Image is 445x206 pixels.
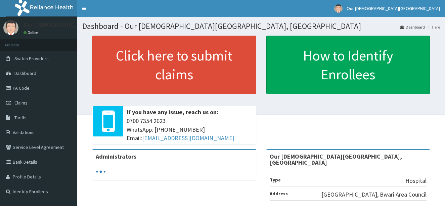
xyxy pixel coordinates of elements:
strong: Our [DEMOGRAPHIC_DATA][GEOGRAPHIC_DATA], [GEOGRAPHIC_DATA] [270,153,402,166]
span: Tariffs [14,115,27,121]
span: 0700 7354 2623 WhatsApp: [PHONE_NUMBER] Email: [127,117,253,142]
a: [EMAIL_ADDRESS][DOMAIN_NAME] [142,134,234,142]
b: Type [270,177,281,183]
img: User Image [334,4,343,13]
span: Switch Providers [14,55,49,61]
a: How to Identify Enrollees [266,36,430,94]
p: [GEOGRAPHIC_DATA], Bwari Area Council [321,190,427,199]
img: User Image [3,20,18,35]
p: Hospital [405,176,427,185]
span: Claims [14,100,28,106]
li: Here [426,24,440,30]
a: Dashboard [400,24,425,30]
svg: audio-loading [96,167,106,177]
b: If you have any issue, reach us on: [127,108,218,116]
a: Online [24,30,40,35]
b: Administrators [96,153,136,160]
span: Our [DEMOGRAPHIC_DATA][GEOGRAPHIC_DATA] [347,5,440,11]
b: Address [270,191,288,197]
span: Dashboard [14,70,36,76]
h1: Dashboard - Our [DEMOGRAPHIC_DATA][GEOGRAPHIC_DATA], [GEOGRAPHIC_DATA] [82,22,440,31]
p: Our [DEMOGRAPHIC_DATA][GEOGRAPHIC_DATA] [24,22,149,28]
a: Click here to submit claims [92,36,256,94]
